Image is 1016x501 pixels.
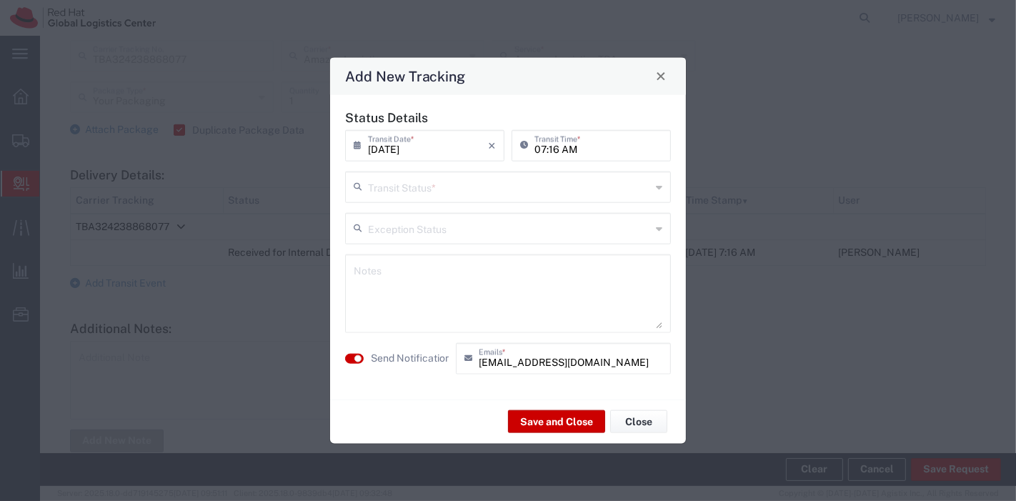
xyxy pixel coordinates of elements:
[345,66,466,86] h4: Add New Tracking
[610,410,667,433] button: Close
[345,109,671,124] h5: Status Details
[651,66,671,86] button: Close
[371,351,449,366] agx-label: Send Notification
[508,410,605,433] button: Save and Close
[488,134,496,157] i: ×
[371,351,451,366] label: Send Notification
